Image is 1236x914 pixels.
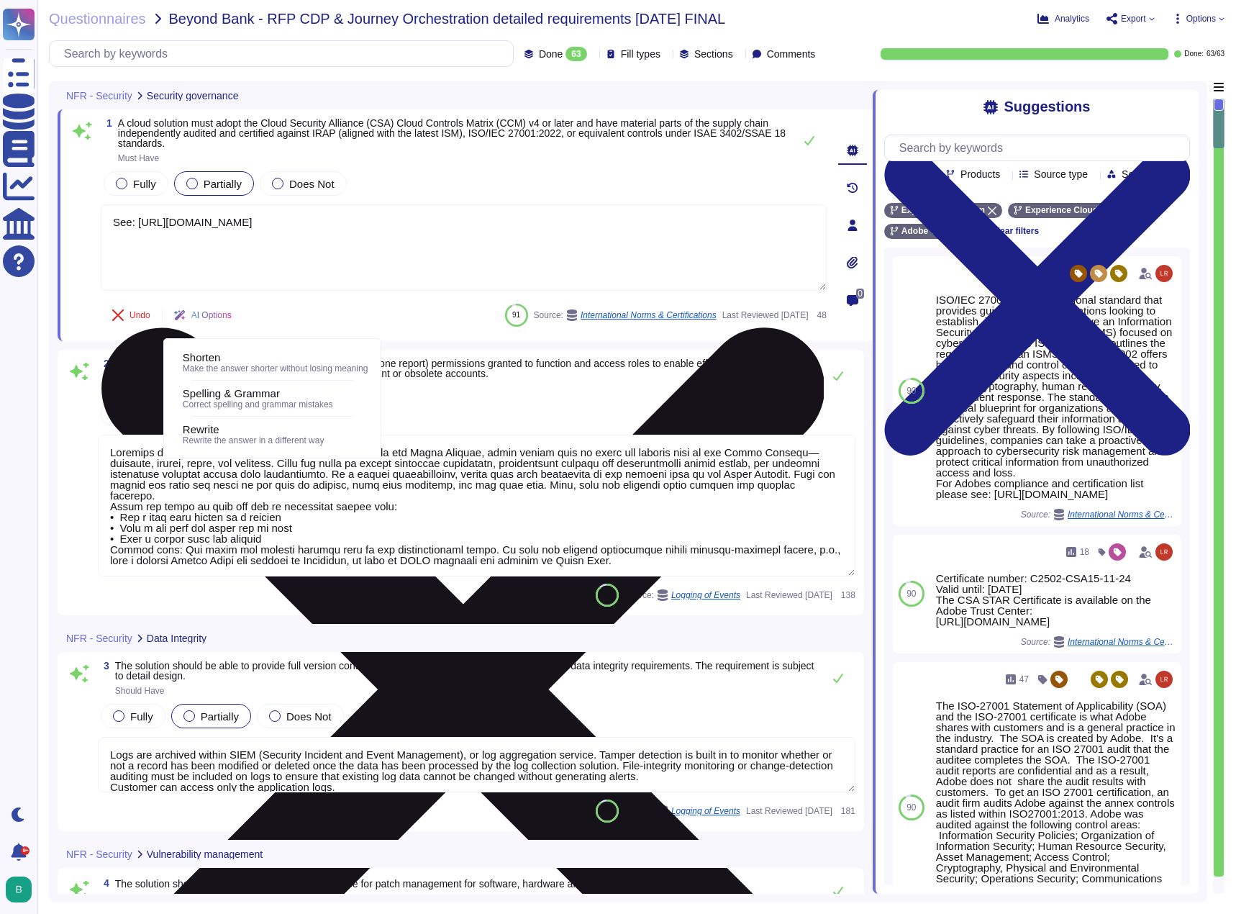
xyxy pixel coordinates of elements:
[814,311,827,320] span: 48
[49,12,146,26] span: Questionnaires
[147,633,206,643] span: Data Integrity
[892,135,1189,160] input: Search by keywords
[1021,636,1176,648] span: Source:
[3,874,42,905] button: user
[856,289,864,299] span: 0
[183,435,324,445] span: Rewrite the answer in a different way
[118,117,786,149] span: A cloud solution must adopt the Cloud Security Alliance (CSA) Cloud Controls Matrix (CCM) v4 or l...
[171,354,177,371] div: Shorten
[171,418,373,451] div: Rewrite
[133,178,156,190] span: Fully
[906,803,916,812] span: 90
[906,386,916,395] span: 90
[183,423,219,436] span: Rewrite
[767,49,816,59] span: Comments
[171,390,177,407] div: Spelling & Grammar
[1037,13,1089,24] button: Analytics
[183,351,221,364] span: Shorten
[906,589,916,598] span: 90
[838,807,855,815] span: 181
[66,849,132,859] span: NFR - Security
[101,118,112,128] span: 1
[565,47,586,61] div: 63
[98,737,855,792] textarea: Logs are archived within SIEM (Security Incident and Event Management), or log aggregation servic...
[183,399,333,410] span: Correct spelling and grammar mistakes
[1021,509,1176,520] span: Source:
[183,423,368,436] div: Rewrite
[169,12,726,26] span: Beyond Bank - RFP CDP & Journey Orchestration detailed requirements [DATE] FINAL
[1068,638,1176,646] span: International Norms & Certifications
[694,49,733,59] span: Sections
[98,878,109,888] span: 4
[838,591,855,599] span: 138
[101,204,827,291] textarea: See: [URL][DOMAIN_NAME]
[98,435,855,576] textarea: Loremips dolors amet consec ad eli seddo eiu tempori utla etd Magna Aliquae, admin veniam quis no...
[621,49,660,59] span: Fill types
[1080,548,1089,556] span: 18
[1121,14,1146,23] span: Export
[1155,671,1173,688] img: user
[183,387,280,400] span: Spelling & Grammar
[1207,50,1224,58] span: 63 / 63
[1186,14,1216,23] span: Options
[183,387,368,400] div: Spelling & Grammar
[1055,14,1089,23] span: Analytics
[1019,675,1029,684] span: 47
[539,49,563,59] span: Done
[603,807,611,815] span: 89
[1155,265,1173,282] img: user
[204,178,242,190] span: Partially
[289,178,335,190] span: Does Not
[1068,510,1176,519] span: International Norms & Certifications
[98,661,109,671] span: 3
[183,351,368,364] div: Shorten
[171,346,373,379] div: Shorten
[936,573,1176,627] div: Certificate number: C2502-CSA15-11-24 Valid until: [DATE] The CSA STAR Certificate is available o...
[171,382,373,415] div: Spelling & Grammar
[183,363,368,374] span: Make the answer shorter without losing meaning
[118,153,159,163] span: Must Have
[171,426,177,443] div: Rewrite
[603,591,611,599] span: 87
[98,358,109,368] span: 2
[21,846,29,855] div: 9+
[66,633,132,643] span: NFR - Security
[1184,50,1204,58] span: Done:
[512,311,520,319] span: 91
[1155,543,1173,561] img: user
[57,41,513,66] input: Search by keywords
[6,877,32,902] img: user
[147,91,239,101] span: Security governance
[66,91,132,101] span: NFR - Security
[147,849,263,859] span: Vulnerability management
